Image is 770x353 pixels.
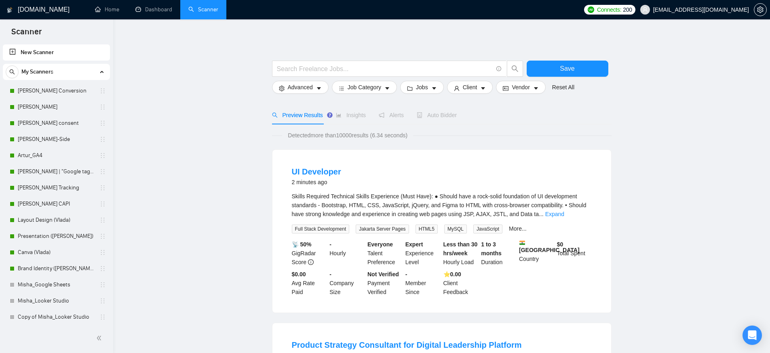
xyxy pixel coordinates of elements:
span: caret-down [431,85,437,91]
a: [PERSON_NAME] Tracking [18,180,95,196]
span: holder [99,265,106,272]
div: Company Size [328,270,366,296]
span: holder [99,217,106,223]
span: caret-down [533,85,539,91]
span: My Scanners [21,64,53,80]
a: Copy of Misha_Looker Studio [18,309,95,325]
b: $ 0 [557,241,563,248]
a: Artur_GA4 [18,147,95,164]
span: Job Category [348,83,381,92]
span: Preview Results [272,112,323,118]
span: bars [339,85,344,91]
button: userClientcaret-down [447,81,493,94]
span: Jobs [416,83,428,92]
b: Less than 30 hrs/week [443,241,478,256]
span: holder [99,185,106,191]
img: 🇮🇳 [519,240,525,246]
span: idcard [503,85,508,91]
span: robot [417,112,422,118]
span: search [6,69,18,75]
div: Skills Required Technical Skills Experience (Must Have): ● Should have a rock-solid foundation of... [292,192,592,219]
a: setting [754,6,767,13]
span: Full Stack Development [292,225,350,233]
a: [PERSON_NAME] [18,99,95,115]
a: searchScanner [188,6,218,13]
div: Avg Rate Paid [290,270,328,296]
button: folderJobscaret-down [400,81,444,94]
span: Jakarta Server Pages [356,225,409,233]
span: Skills Required Technical Skills Experience (Must Have): ● Should have a rock-solid foundation of... [292,193,586,217]
a: Layout Design (Vlada) [18,212,95,228]
b: - [329,271,331,277]
span: notification [379,112,384,118]
b: 📡 50% [292,241,312,248]
div: 2 minutes ago [292,177,341,187]
span: Detected more than 10000 results (6.34 seconds) [282,131,413,140]
a: Canva (Vlada) [18,244,95,261]
b: ⭐️ 0.00 [443,271,461,277]
span: Advanced [288,83,313,92]
b: $0.00 [292,271,306,277]
span: folder [407,85,413,91]
li: My Scanners [3,64,110,325]
span: Auto Bidder [417,112,457,118]
span: Vendor [512,83,530,92]
a: [PERSON_NAME]-Side [18,131,95,147]
a: Misha_Looker Studio [18,293,95,309]
b: Everyone [367,241,393,248]
span: holder [99,314,106,320]
span: Client [463,83,477,92]
span: Connects: [597,5,621,14]
span: info-circle [308,259,314,265]
span: holder [99,298,106,304]
div: Talent Preference [366,240,404,267]
span: info-circle [496,66,502,71]
button: Save [527,61,608,77]
div: Country [517,240,555,267]
b: - [329,241,331,248]
div: Total Spent [555,240,593,267]
input: Search Freelance Jobs... [277,64,493,74]
span: JavaScript [473,225,502,233]
img: upwork-logo.png [588,6,594,13]
a: [PERSON_NAME] Conversion [18,83,95,99]
span: holder [99,168,106,175]
a: [PERSON_NAME] | "Google tag manager [18,164,95,180]
a: [PERSON_NAME] CAPI [18,196,95,212]
span: holder [99,201,106,207]
a: Presentation ([PERSON_NAME]) [18,228,95,244]
span: Insights [336,112,366,118]
span: Alerts [379,112,404,118]
a: dashboardDashboard [135,6,172,13]
span: setting [279,85,285,91]
button: barsJob Categorycaret-down [332,81,397,94]
b: [GEOGRAPHIC_DATA] [519,240,580,253]
button: search [507,61,523,77]
span: user [642,7,648,13]
div: GigRadar Score [290,240,328,267]
span: user [454,85,460,91]
span: holder [99,104,106,110]
span: double-left [96,334,104,342]
span: 200 [623,5,632,14]
button: settingAdvancedcaret-down [272,81,329,94]
span: ... [539,211,544,217]
b: Not Verified [367,271,399,277]
span: caret-down [480,85,486,91]
b: 1 to 3 months [481,241,502,256]
li: New Scanner [3,44,110,61]
span: search [272,112,278,118]
div: Tooltip anchor [326,111,333,119]
span: holder [99,233,106,240]
span: HTML5 [416,225,438,233]
a: Brand Identity ([PERSON_NAME]) [18,261,95,277]
img: logo [7,4,13,17]
span: caret-down [384,85,390,91]
div: Experience Level [404,240,442,267]
div: Hourly [328,240,366,267]
span: caret-down [316,85,322,91]
span: holder [99,88,106,94]
button: search [6,65,19,78]
a: Product Strategy Consultant for Digital Leadership Platform [292,340,522,349]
